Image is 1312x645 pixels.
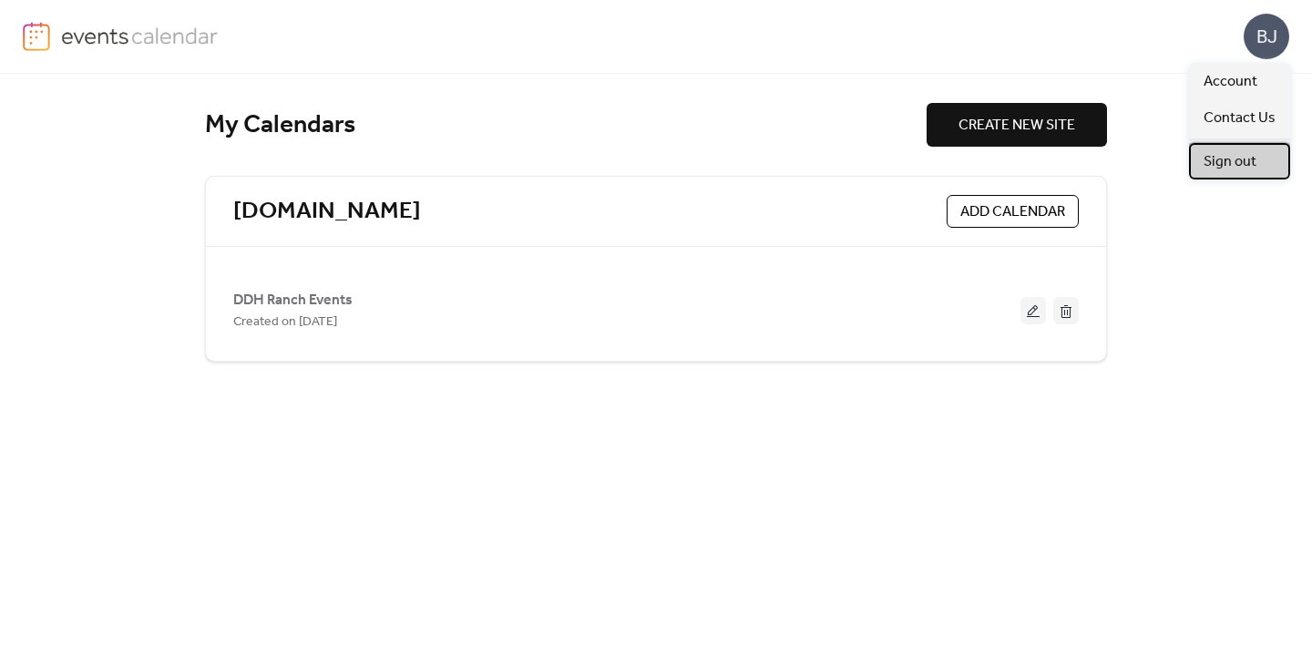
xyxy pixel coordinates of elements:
button: CREATE NEW SITE [927,103,1107,147]
a: DDH Ranch Events [233,295,353,305]
a: Account [1189,63,1290,99]
span: Sign out [1204,151,1256,173]
span: Account [1204,71,1257,93]
span: Created on [DATE] [233,312,337,333]
span: Contact Us [1204,107,1276,129]
span: CREATE NEW SITE [958,115,1075,137]
img: logo-type [61,22,219,49]
div: My Calendars [205,109,927,141]
button: ADD CALENDAR [947,195,1079,228]
img: logo [23,22,50,51]
span: ADD CALENDAR [960,201,1065,223]
a: [DOMAIN_NAME] [233,197,421,227]
a: Contact Us [1189,99,1290,136]
div: BJ [1244,14,1289,59]
span: DDH Ranch Events [233,290,353,312]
